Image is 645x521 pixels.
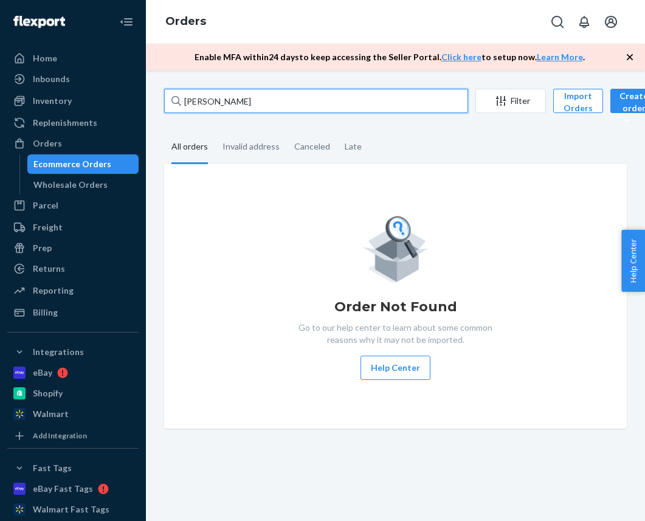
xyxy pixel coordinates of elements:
[33,483,93,495] div: eBay Fast Tags
[7,218,139,237] a: Freight
[441,52,481,62] a: Click here
[545,10,570,34] button: Open Search Box
[7,429,139,443] a: Add Integration
[13,16,65,28] img: Flexport logo
[33,242,52,254] div: Prep
[7,134,139,153] a: Orders
[165,15,206,28] a: Orders
[33,137,62,150] div: Orders
[33,73,70,85] div: Inbounds
[7,384,139,403] a: Shopify
[621,230,645,292] button: Help Center
[7,196,139,215] a: Parcel
[33,285,74,297] div: Reporting
[599,10,623,34] button: Open account menu
[475,89,546,113] button: Filter
[289,322,502,346] p: Go to our help center to learn about some common reasons why it may not be imported.
[33,503,109,516] div: Walmart Fast Tags
[33,306,58,319] div: Billing
[572,10,596,34] button: Open notifications
[33,263,65,275] div: Returns
[7,342,139,362] button: Integrations
[7,303,139,322] a: Billing
[33,95,72,107] div: Inventory
[7,404,139,424] a: Walmart
[334,297,457,317] h1: Order Not Found
[33,430,87,441] div: Add Integration
[7,281,139,300] a: Reporting
[7,458,139,478] button: Fast Tags
[171,131,208,164] div: All orders
[33,462,72,474] div: Fast Tags
[7,259,139,278] a: Returns
[7,49,139,68] a: Home
[476,95,545,107] div: Filter
[7,479,139,499] a: eBay Fast Tags
[537,52,583,62] a: Learn More
[33,52,57,64] div: Home
[33,221,63,233] div: Freight
[33,158,111,170] div: Ecommerce Orders
[195,51,585,63] p: Enable MFA within 24 days to keep accessing the Seller Portal. to setup now. .
[553,89,603,113] button: Import Orders
[33,367,52,379] div: eBay
[164,89,468,113] input: Search orders
[156,4,216,40] ol: breadcrumbs
[33,199,58,212] div: Parcel
[114,10,139,34] button: Close Navigation
[7,69,139,89] a: Inbounds
[222,131,280,162] div: Invalid address
[345,131,362,162] div: Late
[27,154,139,174] a: Ecommerce Orders
[7,113,139,133] a: Replenishments
[27,175,139,195] a: Wholesale Orders
[360,356,430,380] button: Help Center
[7,500,139,519] a: Walmart Fast Tags
[362,213,429,283] img: Empty list
[294,131,330,162] div: Canceled
[33,346,84,358] div: Integrations
[7,91,139,111] a: Inventory
[7,363,139,382] a: eBay
[33,408,69,420] div: Walmart
[33,117,97,129] div: Replenishments
[33,387,63,399] div: Shopify
[7,238,139,258] a: Prep
[33,179,108,191] div: Wholesale Orders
